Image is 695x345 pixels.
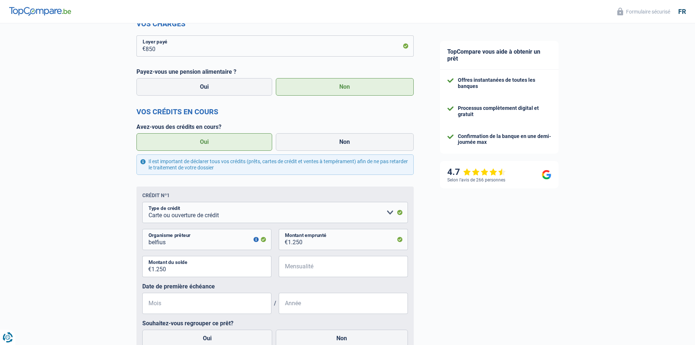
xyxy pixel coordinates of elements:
[142,320,408,327] label: Souhaitez-vous regrouper ce prêt?
[136,35,146,57] span: €
[447,167,506,177] div: 4.7
[279,256,288,277] span: €
[279,293,408,314] input: AAAA
[136,133,273,151] label: Oui
[458,133,551,146] div: Confirmation de la banque en une demi-journée max
[276,78,414,96] label: Non
[136,154,414,175] div: Il est important de déclarer tous vos crédits (prêts, cartes de crédit et ventes à tempérament) a...
[136,68,414,75] label: Payez-vous une pension alimentaire ?
[136,123,414,130] label: Avez-vous des crédits en cours?
[613,5,675,18] button: Formulaire sécurisé
[440,41,559,70] div: TopCompare vous aide à obtenir un prêt
[276,133,414,151] label: Non
[136,78,273,96] label: Oui
[136,107,414,116] h2: Vos crédits en cours
[9,7,71,16] img: TopCompare Logo
[142,256,151,277] span: €
[142,293,271,314] input: MM
[271,300,279,307] span: /
[142,283,408,290] label: Date de première échéance
[447,177,505,183] div: Selon l’avis de 266 personnes
[279,229,288,250] span: €
[142,192,170,198] div: Crédit nº1
[458,77,551,89] div: Offres instantanées de toutes les banques
[136,19,414,28] h2: Vos charges
[678,8,686,16] div: fr
[458,105,551,118] div: Processus complètement digital et gratuit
